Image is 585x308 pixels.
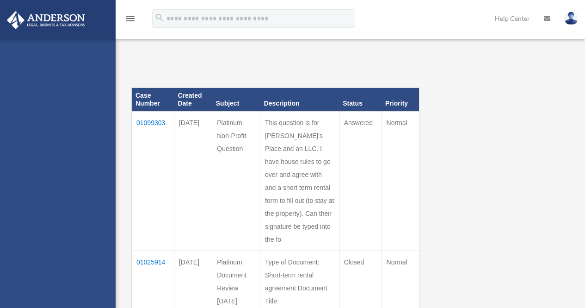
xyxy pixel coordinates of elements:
[132,111,174,251] td: 01099303
[382,88,419,112] th: Priority
[174,88,212,112] th: Created Date
[382,111,419,251] td: Normal
[125,16,136,24] a: menu
[212,111,260,251] td: Platinum Non-Profit Question
[339,111,382,251] td: Answered
[174,111,212,251] td: [DATE]
[260,111,339,251] td: This question is for [PERSON_NAME]'s Place and an LLC. I have house rules to go over and agree wi...
[125,13,136,24] i: menu
[154,13,165,23] i: search
[212,88,260,112] th: Subject
[132,88,174,112] th: Case Number
[4,11,88,29] img: Anderson Advisors Platinum Portal
[260,88,339,112] th: Description
[339,88,382,112] th: Status
[564,12,578,25] img: User Pic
